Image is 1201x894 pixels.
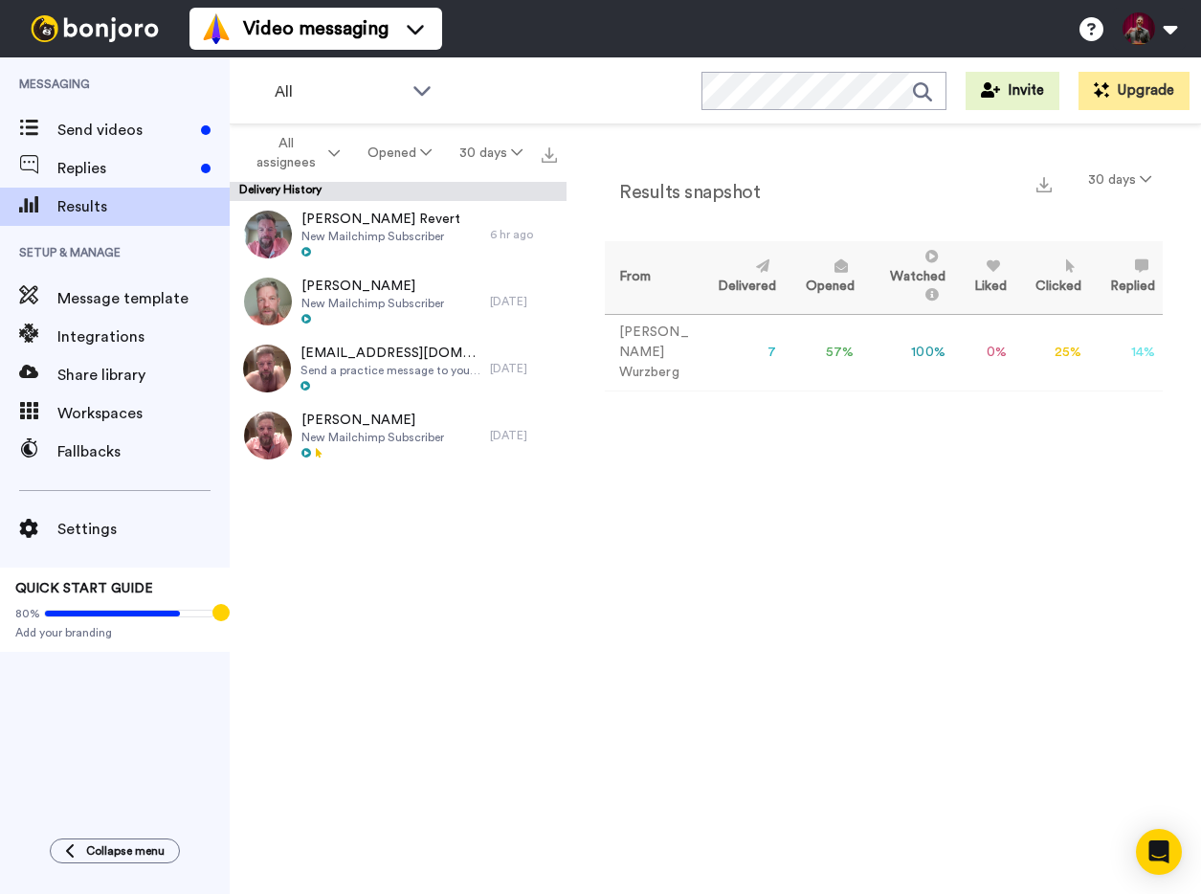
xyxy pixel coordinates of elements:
[50,838,180,863] button: Collapse menu
[1079,72,1190,110] button: Upgrade
[301,411,444,430] span: [PERSON_NAME]
[57,157,193,180] span: Replies
[57,119,193,142] span: Send videos
[536,139,563,168] button: Export all results that match these filters now.
[234,126,354,180] button: All assignees
[57,402,230,425] span: Workspaces
[212,604,230,621] div: Tooltip anchor
[300,363,480,378] span: Send a practice message to yourself
[605,241,697,314] th: From
[244,278,292,325] img: 37b01c67-538b-4e0a-8629-8a3e6b5e7d14-thumb.jpg
[57,325,230,348] span: Integrations
[1077,163,1163,197] button: 30 days
[490,227,557,242] div: 6 hr ago
[244,412,292,459] img: a627407e-6a60-4052-bc04-dfe375e199bf-thumb.jpg
[244,211,292,258] img: 88cfdbc9-9d8b-42fd-8fad-eea690a821cb-thumb.jpg
[1014,241,1089,314] th: Clicked
[301,210,460,229] span: [PERSON_NAME] Revert
[490,428,557,443] div: [DATE]
[301,229,460,244] span: New Mailchimp Subscriber
[300,344,480,363] span: [EMAIL_ADDRESS][DOMAIN_NAME]
[230,268,567,335] a: [PERSON_NAME]New Mailchimp Subscriber[DATE]
[243,345,291,392] img: c7a6b60a-8136-4ee1-a9c6-2806b80370a9-thumb.jpg
[230,335,567,402] a: [EMAIL_ADDRESS][DOMAIN_NAME]Send a practice message to yourself[DATE]
[605,314,697,391] td: [PERSON_NAME] Wurzberg
[86,843,165,859] span: Collapse menu
[953,314,1014,391] td: 0 %
[784,241,861,314] th: Opened
[697,314,784,391] td: 7
[1089,241,1163,314] th: Replied
[953,241,1014,314] th: Liked
[301,277,444,296] span: [PERSON_NAME]
[1136,829,1182,875] div: Open Intercom Messenger
[862,314,953,391] td: 100 %
[301,296,444,311] span: New Mailchimp Subscriber
[605,182,760,203] h2: Results snapshot
[966,72,1059,110] button: Invite
[15,625,214,640] span: Add your branding
[1089,314,1163,391] td: 14 %
[1031,169,1057,197] button: Export a summary of each team member’s results that match this filter now.
[301,430,444,445] span: New Mailchimp Subscriber
[490,294,557,309] div: [DATE]
[354,136,446,170] button: Opened
[230,182,567,201] div: Delivery History
[1036,177,1052,192] img: export.svg
[247,134,324,172] span: All assignees
[57,195,230,218] span: Results
[784,314,861,391] td: 57 %
[230,402,567,469] a: [PERSON_NAME]New Mailchimp Subscriber[DATE]
[57,364,230,387] span: Share library
[275,80,403,103] span: All
[490,361,557,376] div: [DATE]
[697,241,784,314] th: Delivered
[23,15,167,42] img: bj-logo-header-white.svg
[445,136,536,170] button: 30 days
[862,241,953,314] th: Watched
[15,582,153,595] span: QUICK START GUIDE
[15,606,40,621] span: 80%
[243,15,389,42] span: Video messaging
[1014,314,1089,391] td: 25 %
[57,440,230,463] span: Fallbacks
[57,518,230,541] span: Settings
[57,287,230,310] span: Message template
[542,147,557,163] img: export.svg
[230,201,567,268] a: [PERSON_NAME] RevertNew Mailchimp Subscriber6 hr ago
[201,13,232,44] img: vm-color.svg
